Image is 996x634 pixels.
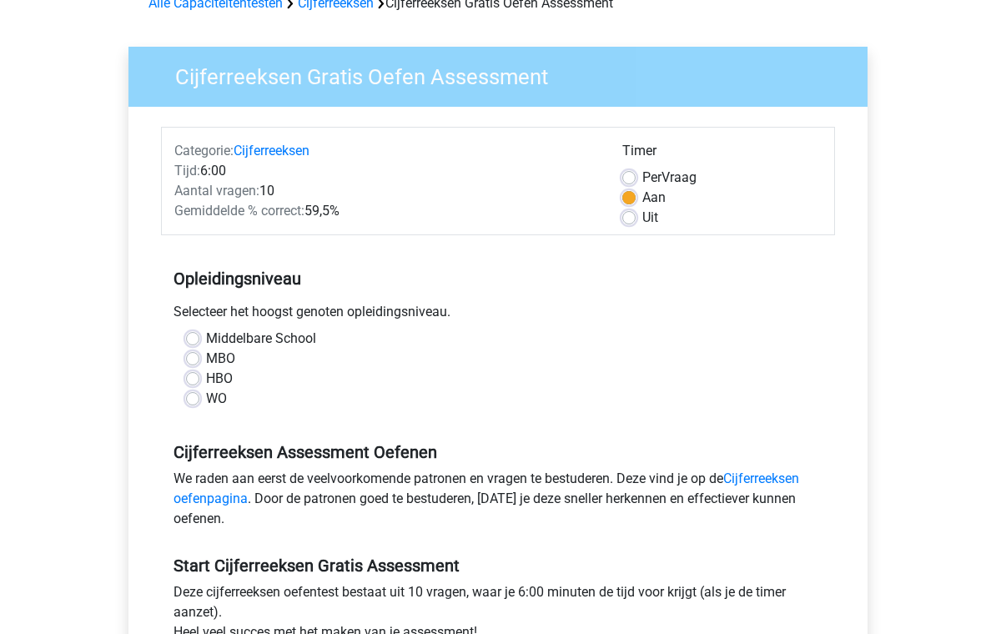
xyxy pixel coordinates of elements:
a: Cijferreeksen [234,143,309,159]
div: 6:00 [162,162,610,182]
label: Middelbare School [206,330,316,350]
span: Tijd: [174,164,200,179]
label: Vraag [642,169,697,189]
div: Selecteer het hoogst genoten opleidingsniveau. [161,303,835,330]
label: Uit [642,209,658,229]
div: Timer [622,142,822,169]
span: Per [642,170,661,186]
span: Categorie: [174,143,234,159]
div: 10 [162,182,610,202]
label: MBO [206,350,235,370]
h5: Opleidingsniveau [174,263,822,296]
span: Gemiddelde % correct: [174,204,304,219]
h5: Cijferreeksen Assessment Oefenen [174,443,822,463]
label: Aan [642,189,666,209]
label: HBO [206,370,233,390]
label: WO [206,390,227,410]
div: 59,5% [162,202,610,222]
h5: Start Cijferreeksen Gratis Assessment [174,556,822,576]
h3: Cijferreeksen Gratis Oefen Assessment [155,58,855,91]
span: Aantal vragen: [174,184,259,199]
div: We raden aan eerst de veelvoorkomende patronen en vragen te bestuderen. Deze vind je op de . Door... [161,470,835,536]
